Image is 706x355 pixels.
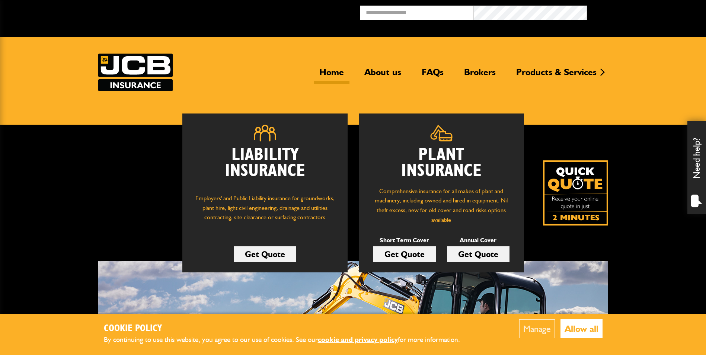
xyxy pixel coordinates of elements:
a: Get your insurance quote isn just 2-minutes [543,160,608,226]
a: cookie and privacy policy [318,335,398,344]
a: JCB Insurance Services [98,54,173,91]
div: Need help? [687,121,706,214]
button: Manage [519,319,555,338]
a: About us [359,67,407,84]
a: FAQs [416,67,449,84]
img: Quick Quote [543,160,608,226]
a: Get Quote [447,246,509,262]
a: Get Quote [373,246,436,262]
button: Broker Login [587,6,700,17]
p: Annual Cover [447,236,509,245]
a: Brokers [459,67,501,84]
h2: Cookie Policy [104,323,472,335]
a: Get Quote [234,246,296,262]
p: By continuing to use this website, you agree to our use of cookies. See our for more information. [104,334,472,346]
p: Short Term Cover [373,236,436,245]
h2: Liability Insurance [194,147,336,186]
button: Allow all [560,319,603,338]
a: Products & Services [511,67,602,84]
h2: Plant Insurance [370,147,513,179]
a: Home [314,67,349,84]
img: JCB Insurance Services logo [98,54,173,91]
p: Employers' and Public Liability insurance for groundworks, plant hire, light civil engineering, d... [194,194,336,229]
p: Comprehensive insurance for all makes of plant and machinery, including owned and hired in equipm... [370,186,513,224]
